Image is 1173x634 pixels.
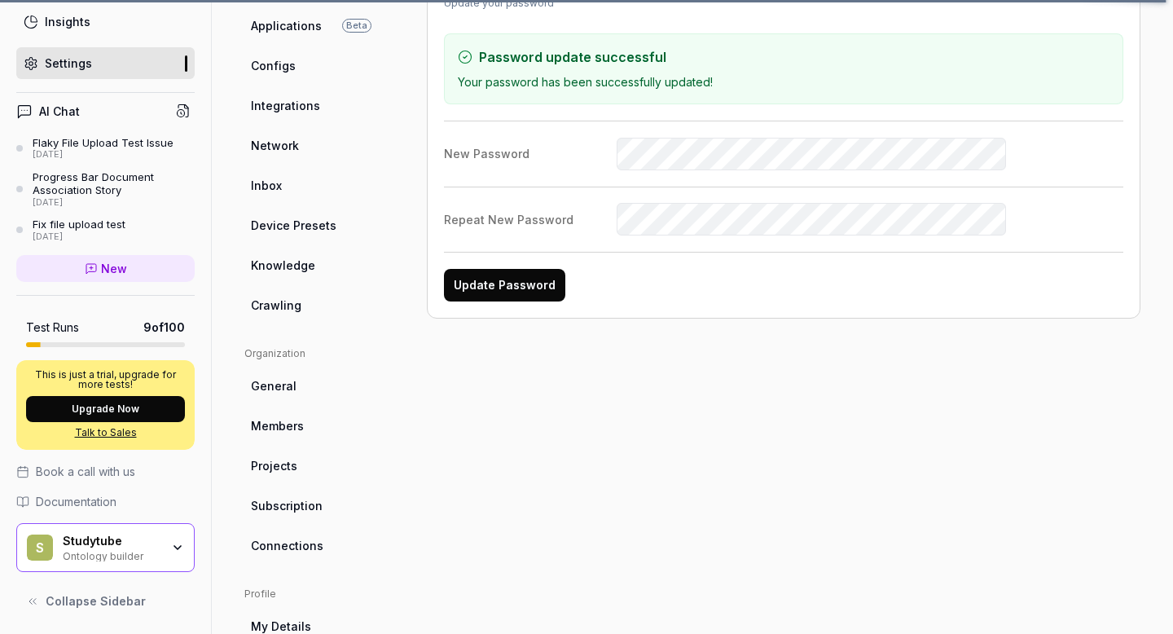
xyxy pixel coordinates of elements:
[244,346,401,361] div: Organization
[16,170,195,208] a: Progress Bar Document Association Story[DATE]
[251,217,336,234] span: Device Presets
[251,537,323,554] span: Connections
[244,11,401,41] a: ApplicationsBeta
[251,17,322,34] span: Applications
[244,491,401,521] a: Subscription
[251,57,296,74] span: Configs
[33,136,174,149] div: Flaky File Upload Test Issue
[16,47,195,79] a: Settings
[63,548,160,561] div: Ontology builder
[617,138,1006,170] input: New Password
[16,136,195,161] a: Flaky File Upload Test Issue[DATE]
[244,531,401,561] a: Connections
[45,13,90,30] div: Insights
[16,523,195,572] button: SStudytubeOntology builder
[101,260,127,277] span: New
[251,137,299,154] span: Network
[479,49,666,65] span: Password update successful
[244,587,401,601] div: Profile
[16,6,195,37] a: Insights
[251,297,301,314] span: Crawling
[36,463,135,480] span: Book a call with us
[244,250,401,280] a: Knowledge
[251,457,297,474] span: Projects
[33,170,195,197] div: Progress Bar Document Association Story
[251,257,315,274] span: Knowledge
[444,211,610,228] div: Repeat New Password
[33,149,174,161] div: [DATE]
[244,290,401,320] a: Crawling
[16,493,195,510] a: Documentation
[244,90,401,121] a: Integrations
[16,585,195,618] button: Collapse Sidebar
[26,370,185,390] p: This is just a trial, upgrade for more tests!
[46,592,146,610] span: Collapse Sidebar
[444,269,565,302] button: Update Password
[33,218,125,231] div: Fix file upload test
[458,47,713,90] span: Your password has been successfully updated!
[45,55,92,72] div: Settings
[16,255,195,282] a: New
[244,411,401,441] a: Members
[26,425,185,440] a: Talk to Sales
[244,170,401,200] a: Inbox
[143,319,185,336] span: 9 of 100
[617,203,1006,236] input: Repeat New Password
[26,396,185,422] button: Upgrade Now
[251,377,297,394] span: General
[251,417,304,434] span: Members
[251,497,323,514] span: Subscription
[244,371,401,401] a: General
[33,197,195,209] div: [DATE]
[342,19,371,33] span: Beta
[39,103,80,120] h4: AI Chat
[251,97,320,114] span: Integrations
[16,463,195,480] a: Book a call with us
[244,210,401,240] a: Device Presets
[27,535,53,561] span: S
[244,130,401,161] a: Network
[251,177,282,194] span: Inbox
[26,320,79,335] h5: Test Runs
[444,145,610,162] div: New Password
[63,534,160,548] div: Studytube
[16,218,195,242] a: Fix file upload test[DATE]
[244,451,401,481] a: Projects
[33,231,125,243] div: [DATE]
[36,493,116,510] span: Documentation
[244,51,401,81] a: Configs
